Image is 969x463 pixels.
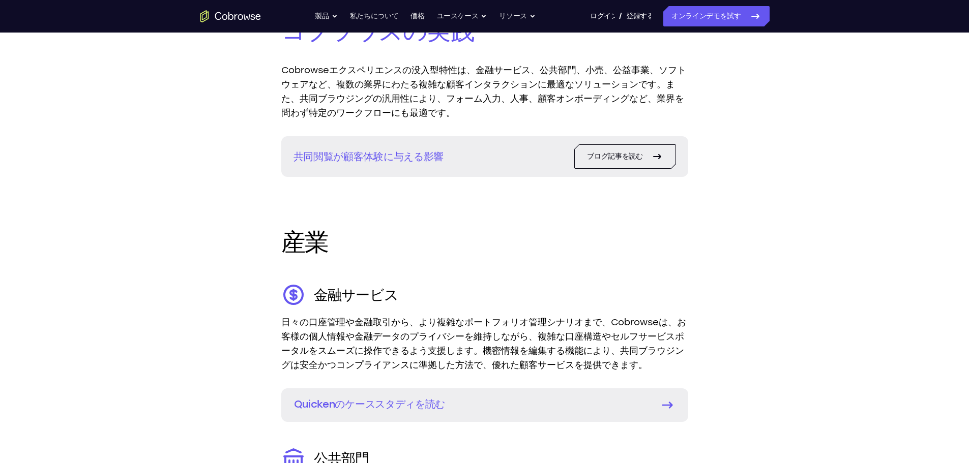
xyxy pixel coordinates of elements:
[626,12,654,20] font: 登録する
[663,6,770,26] a: オンラインデモを試す
[293,150,444,163] font: 共同閲覧が顧客体験に与える影響
[315,12,329,20] font: 製品
[587,152,642,161] font: ブログ記事を読む
[294,398,446,410] font: Quickenのケーススタディを読む
[281,227,329,257] font: 産業
[281,283,306,307] img: 金融サービス
[350,6,399,26] a: 私たちについて
[410,12,424,20] font: 価格
[590,12,618,20] font: ログイン
[499,12,527,20] font: リソース
[590,6,615,26] a: ログイン
[200,10,261,22] a: ホームページへ
[499,6,536,26] button: リソース
[410,6,424,26] a: 価格
[315,6,337,26] button: 製品
[281,388,688,422] a: Quickenのケーススタディを読む
[671,12,741,20] font: オンラインデモを試す
[626,6,651,26] a: 登録する
[619,11,622,21] font: /
[281,317,686,371] font: 日々の口座管理や金融取引から、より複雑なポートフォリオ管理シナリオまで、Cobrowseは、お客様の個人情報や金融データのプライバシーを維持しながら、複雑な口座構造やセルフサービスポータルをスム...
[314,286,399,303] font: 金融サービス
[350,12,399,20] font: 私たちについて
[437,6,487,26] button: ユースケース
[574,144,676,169] a: ブログ記事を読む
[437,12,479,20] font: ユースケース
[281,65,686,118] font: Cobrowseエクスペリエンスの没入型特性は、金融サービス、公共部門、小売、公益事業、ソフトウェアなど、複数の業界にわたる複雑な顧客インタラクションに最適なソリューションです。また、共同ブラウ...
